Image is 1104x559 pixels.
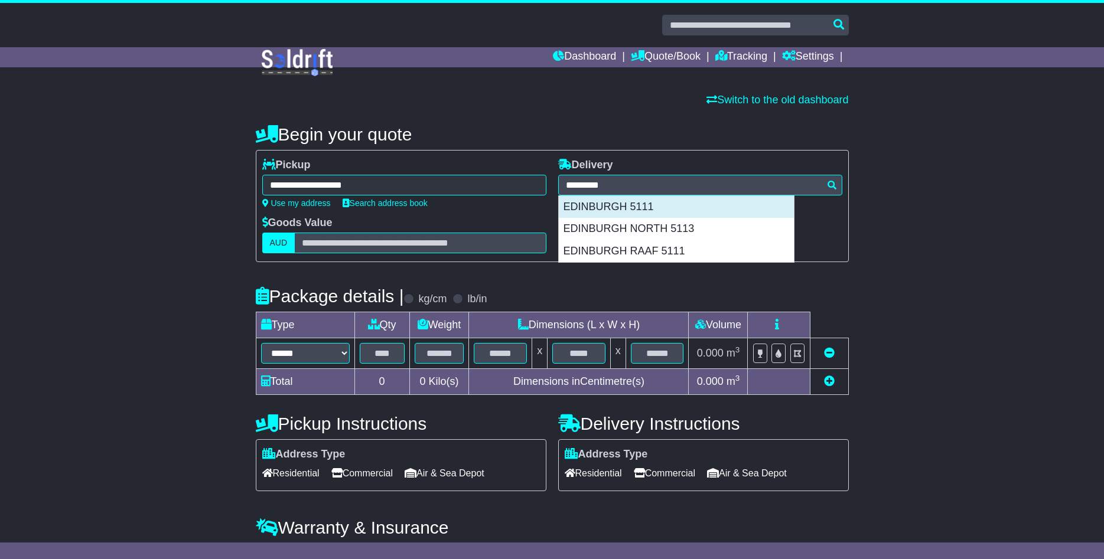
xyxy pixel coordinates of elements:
span: 0 [419,375,425,387]
h4: Pickup Instructions [256,414,546,433]
a: Search address book [343,198,428,208]
span: Air & Sea Depot [405,464,484,482]
td: Dimensions in Centimetre(s) [469,369,689,395]
td: Kilo(s) [409,369,469,395]
span: m [727,347,740,359]
td: x [610,338,626,369]
td: Qty [354,312,409,338]
a: Remove this item [824,347,835,359]
td: 0 [354,369,409,395]
span: Air & Sea Depot [707,464,787,482]
typeahead: Please provide city [558,175,842,195]
label: lb/in [467,293,487,306]
td: Dimensions (L x W x H) [469,312,689,338]
span: 0.000 [697,347,724,359]
span: Residential [565,464,622,482]
h4: Delivery Instructions [558,414,849,433]
label: Address Type [565,448,648,461]
td: Volume [689,312,748,338]
div: EDINBURGH 5111 [559,196,794,218]
span: Commercial [331,464,393,482]
span: Residential [262,464,320,482]
span: m [727,375,740,387]
sup: 3 [735,374,740,383]
h4: Warranty & Insurance [256,518,849,537]
td: Total [256,369,354,395]
a: Switch to the old dashboard [706,94,848,106]
label: Pickup [262,159,311,172]
sup: 3 [735,345,740,354]
a: Add new item [824,375,835,387]
h4: Package details | [256,286,404,306]
div: EDINBURGH RAAF 5111 [559,240,794,263]
span: Commercial [634,464,695,482]
a: Dashboard [553,47,616,67]
a: Settings [782,47,834,67]
td: x [532,338,548,369]
label: Goods Value [262,217,333,230]
a: Quote/Book [631,47,701,67]
a: Use my address [262,198,331,208]
label: kg/cm [418,293,447,306]
label: AUD [262,233,295,253]
td: Type [256,312,354,338]
label: Address Type [262,448,346,461]
div: EDINBURGH NORTH 5113 [559,218,794,240]
span: 0.000 [697,375,724,387]
td: Weight [409,312,469,338]
a: Tracking [715,47,767,67]
h4: Begin your quote [256,125,849,144]
label: Delivery [558,159,613,172]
